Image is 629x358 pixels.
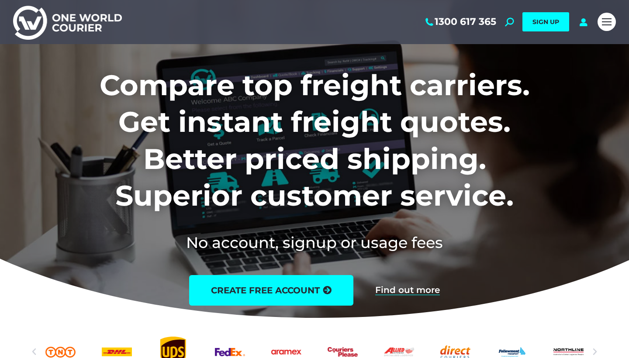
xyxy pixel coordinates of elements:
span: SIGN UP [532,18,559,26]
a: create free account [189,275,353,306]
img: One World Courier [13,4,122,40]
a: Find out more [375,286,440,295]
a: 1300 617 365 [424,16,496,28]
a: SIGN UP [522,12,569,31]
a: Mobile menu icon [598,13,616,31]
h2: No account, signup or usage fees [42,232,588,253]
h1: Compare top freight carriers. Get instant freight quotes. Better priced shipping. Superior custom... [42,67,588,214]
